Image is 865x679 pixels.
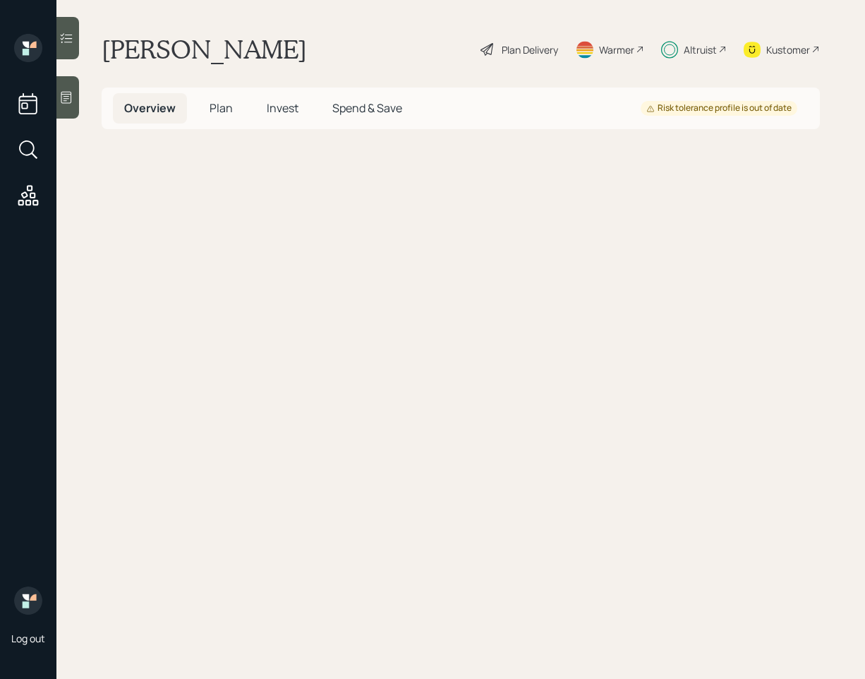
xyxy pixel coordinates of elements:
span: Plan [210,100,233,116]
div: Log out [11,632,45,645]
div: Altruist [684,42,717,57]
img: retirable_logo.png [14,587,42,615]
div: Plan Delivery [502,42,558,57]
span: Overview [124,100,176,116]
div: Warmer [599,42,634,57]
div: Kustomer [766,42,810,57]
h1: [PERSON_NAME] [102,34,307,65]
div: Risk tolerance profile is out of date [646,102,792,114]
span: Invest [267,100,298,116]
span: Spend & Save [332,100,402,116]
